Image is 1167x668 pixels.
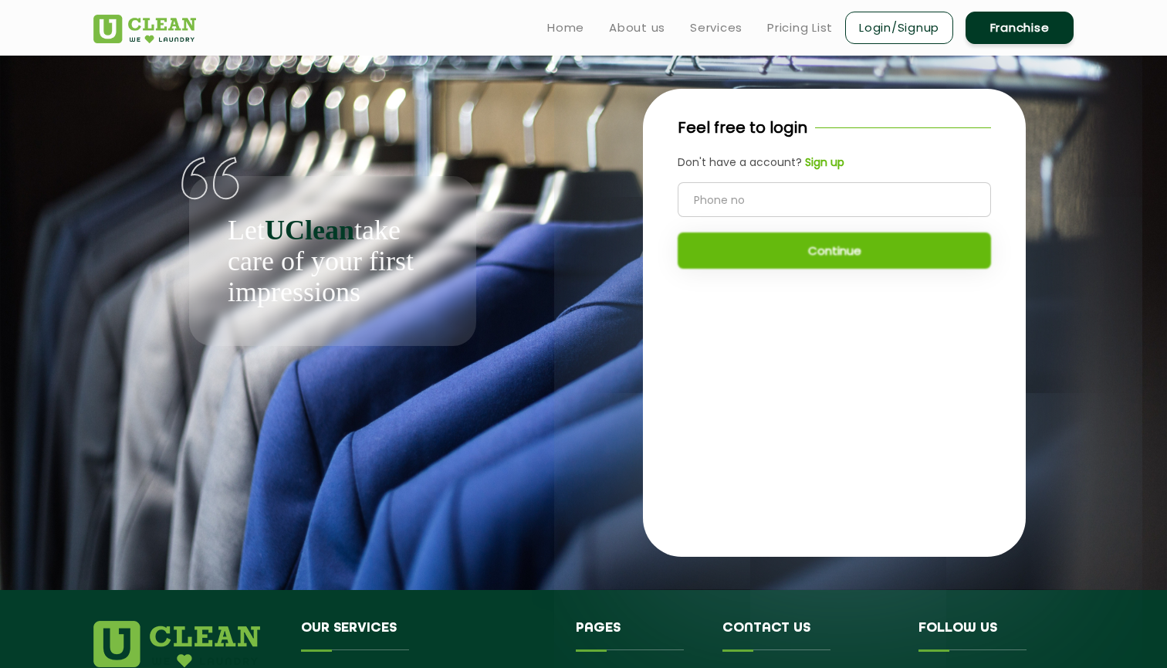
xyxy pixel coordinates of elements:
h4: Contact us [722,621,895,650]
p: Let take care of your first impressions [228,215,438,307]
img: quote-img [181,157,239,200]
a: Login/Signup [845,12,953,44]
img: UClean Laundry and Dry Cleaning [93,15,196,43]
a: Pricing List [767,19,833,37]
a: Franchise [966,12,1074,44]
a: About us [609,19,665,37]
h4: Follow us [918,621,1054,650]
b: UClean [265,215,354,246]
img: logo.png [93,621,260,667]
h4: Pages [576,621,700,650]
a: Sign up [802,154,844,171]
h4: Our Services [301,621,553,650]
a: Services [690,19,742,37]
b: Sign up [805,154,844,170]
span: Don't have a account? [678,154,802,170]
input: Phone no [678,182,991,217]
a: Home [547,19,584,37]
p: Feel free to login [678,116,807,139]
